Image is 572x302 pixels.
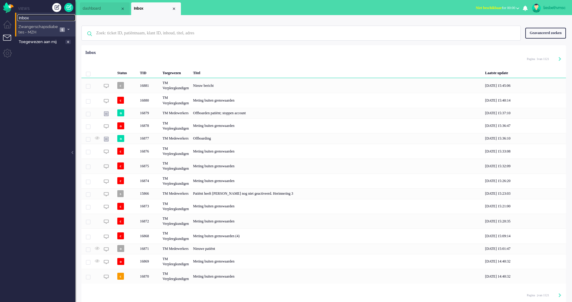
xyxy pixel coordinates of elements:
div: 16874 [81,174,566,188]
li: Admin menu [3,49,17,62]
div: 16881 [81,78,566,93]
div: Toegewezen [160,66,191,78]
div: Nieuwe patiënt [191,244,483,254]
div: Next [558,293,561,299]
div: TM Verpleegkundigen [160,144,191,159]
div: Meting buiten grenswaarden [191,254,483,269]
div: Status [115,66,138,78]
img: ic_chat_grey.svg [104,204,109,209]
li: Views [18,6,75,11]
img: ic_chat_grey.svg [104,219,109,224]
div: 16871 [138,244,160,254]
div: 16873 [138,199,160,214]
div: Next [558,56,561,62]
div: TM Medewerkers [160,244,191,254]
button: Niet beschikbaarfor 00:00 [472,4,523,12]
img: ic_chat_grey.svg [104,124,109,129]
div: TM Verpleegkundigen [160,93,191,108]
div: [DATE] 15:21:00 [483,199,566,214]
span: for 00:00 [476,6,515,10]
div: TM Verpleegkundigen [160,199,191,214]
div: 16879 [138,108,160,118]
div: 16871 [81,244,566,254]
div: 15866 [138,188,160,199]
li: Niet beschikbaarfor 00:00 [472,2,523,15]
img: ic_chat_grey.svg [104,234,109,239]
div: 16868 [138,228,160,243]
div: [DATE] 14:40:32 [483,269,566,284]
li: Dashboard menu [3,20,17,34]
div: 16878 [138,118,160,133]
a: Toegewezen aan mij 0 [17,38,75,45]
img: ic_chat_grey.svg [104,164,109,169]
img: flow_omnibird.svg [3,2,14,13]
div: 16869 [81,254,566,269]
div: Creëer ticket [52,3,61,12]
span: Toegewezen aan mij [19,39,64,45]
a: liesbethvmsc [531,4,566,13]
div: 16873 [81,199,566,214]
div: [DATE] 15:40:14 [483,93,566,108]
span: s [117,190,124,197]
div: 16878 [81,118,566,133]
div: TM Medewerkers [160,108,191,118]
div: TM Medewerkers [160,133,191,144]
div: TID [138,66,160,78]
div: Titel [191,66,483,78]
div: Geavanceerd zoeken [525,28,566,38]
input: Page [535,294,538,298]
div: 16880 [81,93,566,108]
div: Laatste update [483,66,566,78]
div: Meting buiten grenswaarden [191,214,483,228]
span: o [117,122,124,129]
span: n [117,135,124,142]
div: 16876 [81,144,566,159]
div: Inbox [85,50,96,56]
img: ic_chat_grey.svg [104,99,109,104]
div: 16869 [138,254,160,269]
div: [DATE] 15:36:47 [483,118,566,133]
div: [DATE] 15:36:10 [483,133,566,144]
div: [DATE] 15:37:10 [483,108,566,118]
div: 16877 [138,133,160,144]
span: c [117,148,124,155]
div: 16874 [138,174,160,188]
div: 16880 [138,93,160,108]
input: Page [535,57,538,61]
div: Close tab [172,6,176,11]
div: TM Verpleegkundigen [160,269,191,284]
div: liesbethvmsc [543,5,566,11]
div: 16870 [138,269,160,284]
div: [DATE] 15:45:06 [483,78,566,93]
div: [DATE] 15:20:35 [483,214,566,228]
div: TM Medewerkers [160,188,191,199]
div: Patiënt heeft [PERSON_NAME] nog niet geactiveerd. Herinnering 3 [191,188,483,199]
span: c [117,177,124,184]
div: Meting buiten grenswaarden (4) [191,228,483,243]
div: [DATE] 15:23:03 [483,188,566,199]
div: 16875 [138,159,160,173]
div: TM Verpleegkundigen [160,118,191,133]
div: [DATE] 15:01:47 [483,244,566,254]
div: 16872 [138,214,160,228]
img: ic_chat_grey.svg [104,149,109,154]
img: ic-search-icon.svg [82,26,97,42]
div: Meting buiten grenswaarden [191,159,483,173]
div: 16872 [81,214,566,228]
li: Dashboard [80,2,130,15]
a: Omnidesk [3,4,14,8]
img: ic_chat_grey.svg [104,83,109,89]
div: TM Verpleegkundigen [160,214,191,228]
div: [DATE] 15:33:08 [483,144,566,159]
div: Meting buiten grenswaarden [191,269,483,284]
span: c [117,82,124,89]
span: dashboard [83,6,120,11]
div: Meting buiten grenswaarden [191,199,483,214]
li: Tickets menu [3,35,17,48]
div: [DATE] 15:09:14 [483,228,566,243]
img: ic_chat_grey.svg [104,247,109,252]
span: Zwangerschapsdiabetes - MZH [17,24,58,35]
input: Zoek: ticket ID, patiëntnaam, klant ID, inhoud, titel, adres [92,26,512,40]
span: c [117,162,124,169]
span: Inbox [134,6,172,11]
